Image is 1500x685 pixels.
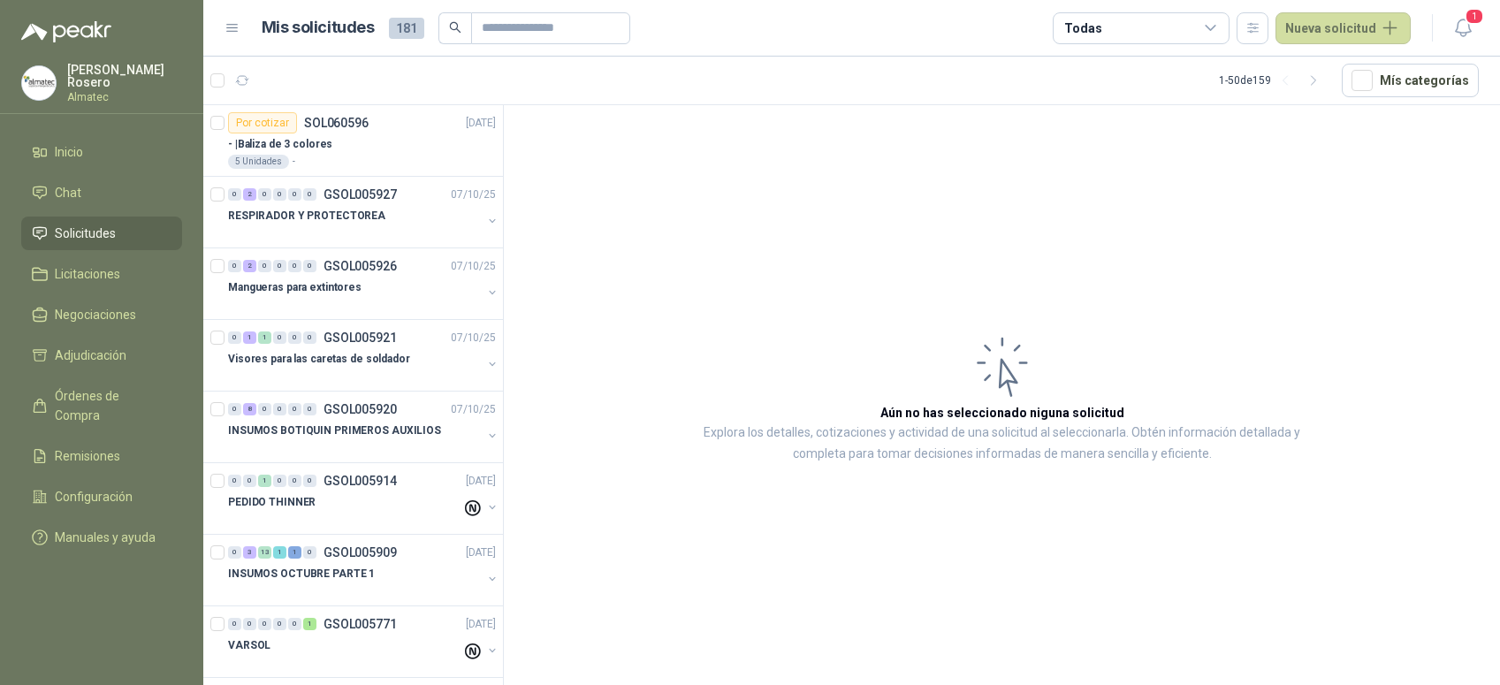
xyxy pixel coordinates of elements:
[466,544,496,561] p: [DATE]
[228,184,499,240] a: 0 2 0 0 0 0 GSOL00592707/10/25 RESPIRADOR Y PROTECTOREA
[55,487,133,506] span: Configuración
[243,331,256,344] div: 1
[681,422,1323,465] p: Explora los detalles, cotizaciones y actividad de una solicitud al seleccionarla. Obtén informaci...
[466,115,496,132] p: [DATE]
[228,331,241,344] div: 0
[228,208,385,225] p: RESPIRADOR Y PROTECTOREA
[273,546,286,559] div: 1
[21,480,182,514] a: Configuración
[288,188,301,201] div: 0
[55,224,116,243] span: Solicitudes
[243,546,256,559] div: 3
[258,403,271,415] div: 0
[324,331,397,344] p: GSOL005921
[55,386,165,425] span: Órdenes de Compra
[258,260,271,272] div: 0
[228,188,241,201] div: 0
[389,18,424,39] span: 181
[243,475,256,487] div: 0
[324,475,397,487] p: GSOL005914
[324,260,397,272] p: GSOL005926
[273,188,286,201] div: 0
[1447,12,1479,44] button: 1
[21,217,182,250] a: Solicitudes
[228,351,410,368] p: Visores para las caretas de soldador
[262,15,375,41] h1: Mis solicitudes
[273,618,286,630] div: 0
[449,21,461,34] span: search
[228,637,270,654] p: VARSOL
[1219,66,1328,95] div: 1 - 50 de 159
[324,546,397,559] p: GSOL005909
[451,401,496,418] p: 07/10/25
[303,546,316,559] div: 0
[55,264,120,284] span: Licitaciones
[228,470,499,527] a: 0 0 1 0 0 0 GSOL005914[DATE] PEDIDO THINNER
[880,403,1124,422] h3: Aún no has seleccionado niguna solicitud
[228,279,362,296] p: Mangueras para extintores
[451,258,496,275] p: 07/10/25
[228,255,499,312] a: 0 2 0 0 0 0 GSOL00592607/10/25 Mangueras para extintores
[243,188,256,201] div: 2
[1465,8,1484,25] span: 1
[55,446,120,466] span: Remisiones
[304,117,369,129] p: SOL060596
[288,546,301,559] div: 1
[228,155,289,169] div: 5 Unidades
[228,327,499,384] a: 0 1 1 0 0 0 GSOL00592107/10/25 Visores para las caretas de soldador
[21,135,182,169] a: Inicio
[203,105,503,177] a: Por cotizarSOL060596[DATE] - |Baliza de 3 colores5 Unidades-
[258,188,271,201] div: 0
[466,616,496,633] p: [DATE]
[21,439,182,473] a: Remisiones
[228,475,241,487] div: 0
[228,494,316,511] p: PEDIDO THINNER
[288,618,301,630] div: 0
[243,618,256,630] div: 0
[55,142,83,162] span: Inicio
[303,188,316,201] div: 0
[1342,64,1479,97] button: Mís categorías
[451,186,496,203] p: 07/10/25
[258,475,271,487] div: 1
[22,66,56,100] img: Company Logo
[243,260,256,272] div: 2
[324,403,397,415] p: GSOL005920
[273,475,286,487] div: 0
[303,618,316,630] div: 1
[21,379,182,432] a: Órdenes de Compra
[258,331,271,344] div: 1
[303,331,316,344] div: 0
[273,260,286,272] div: 0
[21,339,182,372] a: Adjudicación
[258,618,271,630] div: 0
[55,346,126,365] span: Adjudicación
[67,92,182,103] p: Almatec
[303,403,316,415] div: 0
[1064,19,1101,38] div: Todas
[288,475,301,487] div: 0
[55,528,156,547] span: Manuales y ayuda
[324,188,397,201] p: GSOL005927
[288,331,301,344] div: 0
[228,112,297,133] div: Por cotizar
[303,475,316,487] div: 0
[228,566,375,582] p: INSUMOS OCTUBRE PARTE 1
[303,260,316,272] div: 0
[228,136,332,153] p: - | Baliza de 3 colores
[1275,12,1411,44] button: Nueva solicitud
[67,64,182,88] p: [PERSON_NAME] Rosero
[228,542,499,598] a: 0 3 13 1 1 0 GSOL005909[DATE] INSUMOS OCTUBRE PARTE 1
[21,521,182,554] a: Manuales y ayuda
[273,331,286,344] div: 0
[55,305,136,324] span: Negociaciones
[451,330,496,346] p: 07/10/25
[228,618,241,630] div: 0
[243,403,256,415] div: 8
[288,403,301,415] div: 0
[228,613,499,670] a: 0 0 0 0 0 1 GSOL005771[DATE] VARSOL
[288,260,301,272] div: 0
[21,298,182,331] a: Negociaciones
[466,473,496,490] p: [DATE]
[21,257,182,291] a: Licitaciones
